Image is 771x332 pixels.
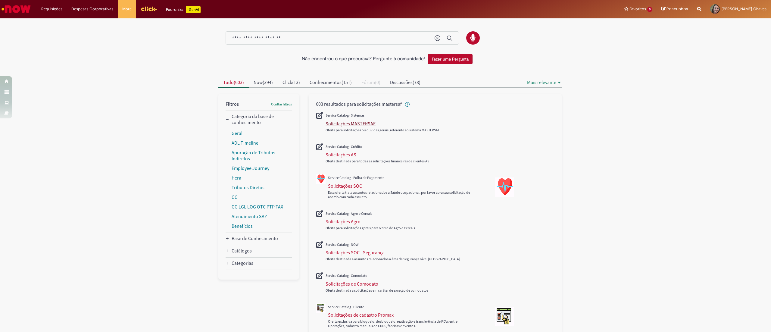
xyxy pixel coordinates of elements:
a: Rascunhos [661,6,688,12]
span: Requisições [41,6,62,12]
span: Favoritos [629,6,646,12]
span: [PERSON_NAME] Chaves [722,6,766,11]
span: Despesas Corporativas [71,6,113,12]
h2: Não encontrou o que procurava? Pergunte à comunidade! [302,56,425,62]
span: Rascunhos [666,6,688,12]
span: 5 [647,7,652,12]
span: More [122,6,132,12]
p: +GenAi [186,6,201,13]
button: Fazer uma Pergunta [428,54,473,64]
img: click_logo_yellow_360x200.png [141,4,157,13]
img: ServiceNow [1,3,32,15]
div: Padroniza [166,6,201,13]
